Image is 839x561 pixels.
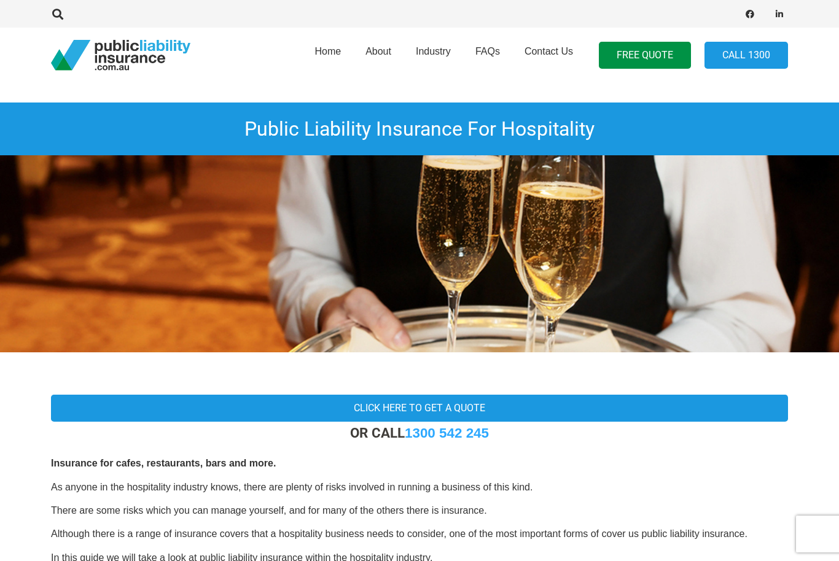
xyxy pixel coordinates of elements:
[51,40,190,71] a: pli_logotransparent
[51,395,788,422] a: Click here to get a quote
[45,9,70,20] a: Search
[512,24,585,87] a: Contact Us
[365,46,391,56] span: About
[51,527,788,541] p: Although there is a range of insurance covers that a hospitality business needs to consider, one ...
[771,6,788,23] a: LinkedIn
[416,46,451,56] span: Industry
[350,425,489,441] strong: OR CALL
[525,46,573,56] span: Contact Us
[741,6,759,23] a: Facebook
[475,46,500,56] span: FAQs
[51,458,276,468] b: Insurance for cafes, restaurants, bars and more.
[353,24,404,87] a: About
[51,481,788,494] p: As anyone in the hospitality industry knows, there are plenty of risks involved in running a busi...
[463,24,512,87] a: FAQs
[704,42,788,69] a: Call 1300
[51,504,788,517] p: There are some risks which you can manage yourself, and for many of the others there is insurance.
[302,24,353,87] a: Home
[404,24,463,87] a: Industry
[314,46,341,56] span: Home
[405,425,489,441] a: 1300 542 245
[599,42,691,69] a: FREE QUOTE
